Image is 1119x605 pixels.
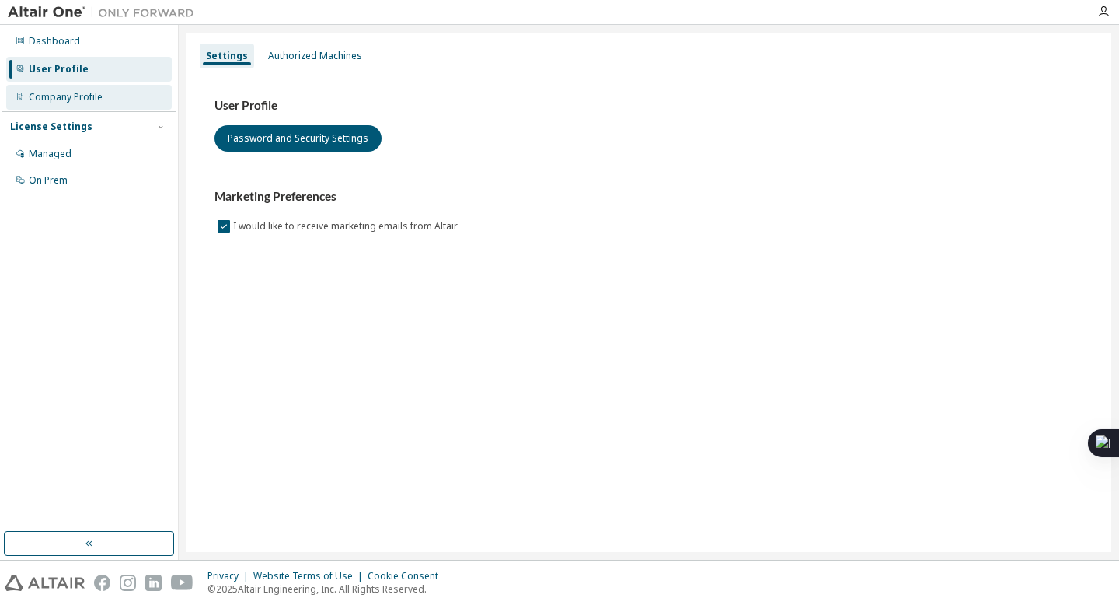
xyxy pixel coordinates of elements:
[29,148,71,160] div: Managed
[214,189,1083,205] h3: Marketing Preferences
[214,125,382,152] button: Password and Security Settings
[5,575,85,591] img: altair_logo.svg
[207,570,253,582] div: Privacy
[145,575,162,591] img: linkedin.svg
[268,50,362,62] div: Authorized Machines
[368,570,448,582] div: Cookie Consent
[120,575,136,591] img: instagram.svg
[29,35,80,47] div: Dashboard
[8,5,202,20] img: Altair One
[233,217,461,236] label: I would like to receive marketing emails from Altair
[206,50,248,62] div: Settings
[10,121,92,133] div: License Settings
[29,174,68,187] div: On Prem
[207,582,448,596] p: © 2025 Altair Engineering, Inc. All Rights Reserved.
[214,98,1083,114] h3: User Profile
[29,91,103,103] div: Company Profile
[94,575,110,591] img: facebook.svg
[29,63,89,75] div: User Profile
[253,570,368,582] div: Website Terms of Use
[171,575,193,591] img: youtube.svg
